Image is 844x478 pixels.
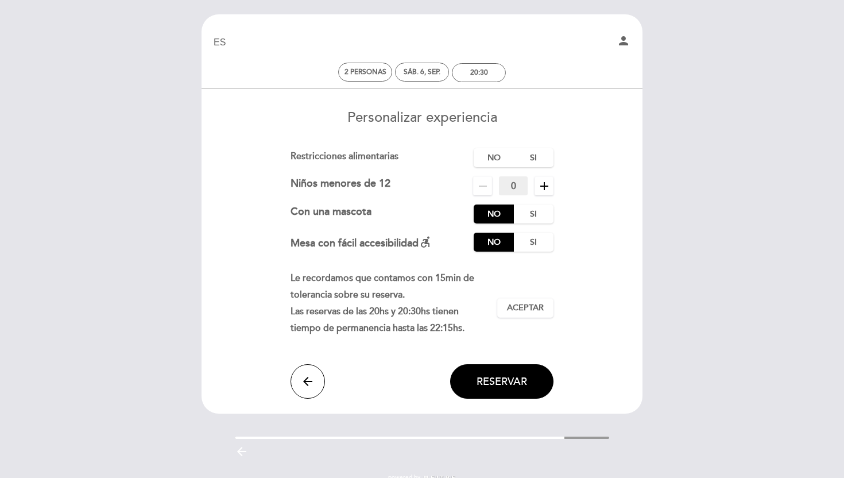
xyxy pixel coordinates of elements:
span: Personalizar experiencia [347,109,497,126]
label: Si [513,205,553,223]
div: Restricciones alimentarias [291,148,474,167]
div: 20:30 [470,68,488,77]
p: Le recordamos que contamos con 15min de tolerancia sobre su reserva. Las reservas de las 20hs y 2... [291,270,489,336]
a: El secreto [350,27,494,59]
span: Aceptar [507,302,544,314]
label: Si [513,233,553,252]
button: Aceptar [497,298,553,318]
div: Niños menores de 12 [291,176,390,195]
i: accessible_forward [419,235,432,249]
i: arrow_back [301,375,315,388]
i: add [537,179,551,193]
span: 2 personas [344,68,386,76]
i: remove [476,179,490,193]
label: No [474,148,514,167]
i: arrow_backward [235,445,249,458]
label: Si [513,148,553,167]
button: person [617,34,630,52]
button: arrow_back [291,364,325,399]
label: No [474,233,514,252]
div: sáb. 6, sep. [404,68,440,76]
label: No [474,205,514,223]
div: Con una mascota [291,205,371,223]
div: Mesa con fácil accesibilidad [291,233,432,252]
i: person [617,34,630,48]
button: Reservar [450,364,553,399]
span: Reservar [477,375,527,388]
